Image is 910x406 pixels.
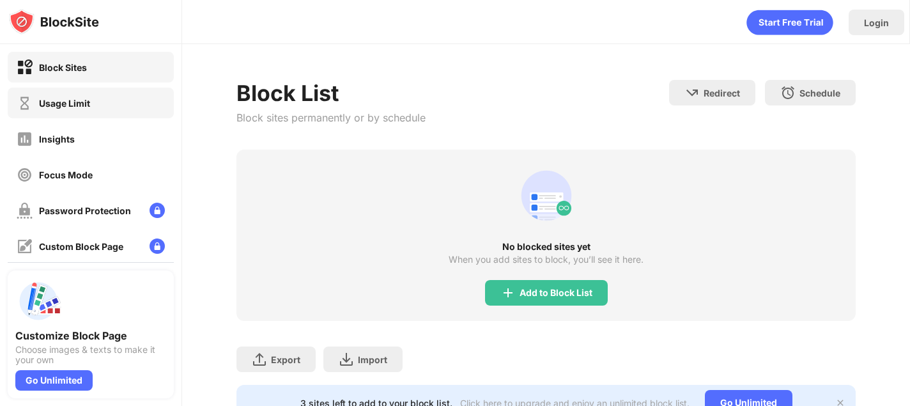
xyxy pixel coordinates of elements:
img: logo-blocksite.svg [9,9,99,35]
div: Go Unlimited [15,370,93,391]
div: Export [271,354,300,365]
div: Block Sites [39,62,87,73]
div: Schedule [799,88,840,98]
div: Customize Block Page [15,329,166,342]
img: focus-off.svg [17,167,33,183]
div: No blocked sites yet [236,242,855,252]
img: lock-menu.svg [150,238,165,254]
div: Custom Block Page [39,241,123,252]
div: Add to Block List [520,288,592,298]
div: Usage Limit [39,98,90,109]
img: push-custom-page.svg [15,278,61,324]
img: insights-off.svg [17,131,33,147]
img: password-protection-off.svg [17,203,33,219]
div: Password Protection [39,205,131,216]
div: Import [358,354,387,365]
div: Redirect [704,88,740,98]
img: lock-menu.svg [150,203,165,218]
img: block-on.svg [17,59,33,75]
div: animation [746,10,833,35]
div: Choose images & texts to make it your own [15,345,166,365]
div: Block sites permanently or by schedule [236,111,426,124]
img: time-usage-off.svg [17,95,33,111]
div: When you add sites to block, you’ll see it here. [449,254,644,265]
div: Login [864,17,889,28]
img: customize-block-page-off.svg [17,238,33,254]
div: Insights [39,134,75,144]
div: Block List [236,80,426,106]
div: animation [516,165,577,226]
div: Focus Mode [39,169,93,180]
